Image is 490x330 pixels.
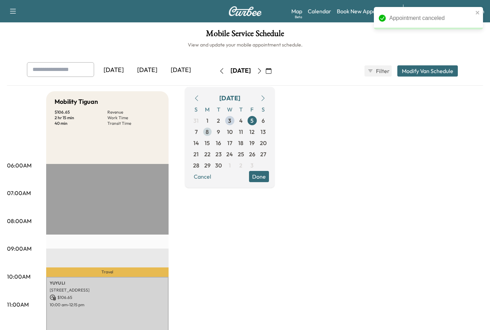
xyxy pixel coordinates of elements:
[217,116,220,125] span: 2
[206,128,209,136] span: 8
[193,161,199,170] span: 28
[376,67,389,75] span: Filter
[7,41,483,48] h6: View and update your mobile appointment schedule.
[164,62,198,78] div: [DATE]
[55,109,107,115] p: $ 106.65
[191,171,214,182] button: Cancel
[7,161,31,170] p: 06:00AM
[50,287,165,293] p: [STREET_ADDRESS]
[191,104,202,115] span: S
[204,150,211,158] span: 22
[249,139,255,147] span: 19
[7,244,31,253] p: 09:00AM
[230,66,251,75] div: [DATE]
[337,7,396,15] a: Book New Appointment
[258,104,269,115] span: S
[239,128,243,136] span: 11
[308,7,331,15] a: Calendar
[238,150,244,158] span: 25
[249,128,255,136] span: 12
[239,161,242,170] span: 2
[224,104,235,115] span: W
[228,116,231,125] span: 3
[260,150,266,158] span: 27
[219,93,240,103] div: [DATE]
[227,128,233,136] span: 10
[205,139,210,147] span: 15
[262,116,265,125] span: 6
[247,104,258,115] span: F
[215,150,222,158] span: 23
[213,104,224,115] span: T
[235,104,247,115] span: T
[7,217,31,225] p: 08:00AM
[55,97,98,107] h5: Mobility Tiguan
[250,161,254,170] span: 3
[50,294,165,301] p: $ 106.65
[206,116,208,125] span: 1
[7,272,30,281] p: 10:00AM
[216,139,221,147] span: 16
[7,189,31,197] p: 07:00AM
[475,10,480,15] button: close
[364,65,392,77] button: Filter
[193,139,199,147] span: 14
[228,6,262,16] img: Curbee Logo
[202,104,213,115] span: M
[50,280,165,286] p: YUYU LI
[226,150,233,158] span: 24
[7,300,29,309] p: 11:00AM
[193,116,199,125] span: 31
[215,161,222,170] span: 30
[107,109,160,115] p: Revenue
[55,115,107,121] p: 2 hr 15 min
[107,121,160,126] p: Transit Time
[217,128,220,136] span: 9
[295,14,302,20] div: Beta
[193,150,199,158] span: 21
[238,139,243,147] span: 18
[261,128,266,136] span: 13
[204,161,211,170] span: 29
[389,14,473,22] div: Appointment canceled
[7,29,483,41] h1: Mobile Service Schedule
[249,171,269,182] button: Done
[291,7,302,15] a: MapBeta
[46,267,169,277] p: Travel
[227,139,232,147] span: 17
[107,115,160,121] p: Work Time
[260,139,267,147] span: 20
[55,121,107,126] p: 40 min
[97,62,130,78] div: [DATE]
[50,302,165,308] p: 10:00 am - 12:15 pm
[250,116,254,125] span: 5
[397,65,458,77] button: Modify Van Schedule
[229,161,231,170] span: 1
[239,116,243,125] span: 4
[130,62,164,78] div: [DATE]
[249,150,255,158] span: 26
[195,128,198,136] span: 7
